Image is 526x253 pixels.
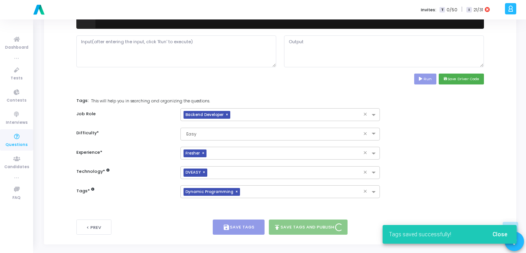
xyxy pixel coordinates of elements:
[91,98,210,104] span: This will help you in searching and organizing the questions.
[440,7,445,13] span: T
[7,97,26,104] span: Contests
[492,231,507,237] span: Close
[202,149,207,158] span: ×
[76,188,172,193] h6: Tags
[76,97,475,104] label: Tags:
[76,169,172,174] h6: Technology
[76,130,172,135] h6: Difficulty
[363,149,370,157] span: Clear all
[486,227,514,241] button: Close
[184,149,202,158] span: Fresher
[76,150,172,155] h6: Experience
[223,224,230,231] i: save
[31,2,47,18] img: logo
[269,220,348,235] button: publishSave Tags and Publish
[184,169,203,177] span: DVEASY
[421,7,436,13] label: Invites:
[235,188,240,196] span: ×
[414,74,437,84] button: Run
[466,7,471,13] span: I
[12,195,21,201] span: FAQ
[5,44,28,51] span: Dashboard
[389,230,451,238] span: Tags saved successfully!
[76,220,111,235] button: < Prev
[274,224,281,231] i: publish
[439,74,484,84] button: saveSave Driver Code
[203,169,207,177] span: ×
[473,7,483,13] span: 21/31
[443,77,447,81] i: save
[363,169,370,177] span: Clear all
[184,111,226,119] span: Backend Developer
[363,111,370,119] span: Clear all
[76,111,172,116] h6: Job Role
[226,111,230,119] span: ×
[11,75,23,82] span: Tests
[461,5,462,14] span: |
[363,130,370,138] span: Clear all
[5,142,28,148] span: Questions
[4,164,29,170] span: Candidates
[213,220,265,235] button: saveSave Tags
[447,7,457,13] span: 0/50
[363,188,370,196] span: Clear all
[184,188,235,196] span: Dynamic Programming
[6,119,28,126] span: Interviews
